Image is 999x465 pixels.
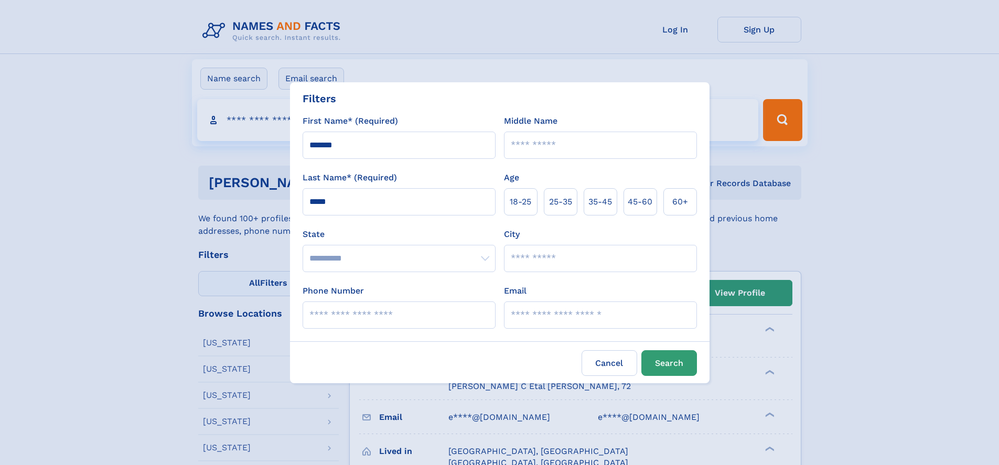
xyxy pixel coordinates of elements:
label: Age [504,171,519,184]
div: Filters [303,91,336,106]
span: 18‑25 [510,196,531,208]
label: Phone Number [303,285,364,297]
label: Cancel [582,350,637,376]
span: 45‑60 [628,196,652,208]
label: State [303,228,496,241]
label: Email [504,285,527,297]
label: First Name* (Required) [303,115,398,127]
span: 35‑45 [588,196,612,208]
label: City [504,228,520,241]
label: Middle Name [504,115,557,127]
label: Last Name* (Required) [303,171,397,184]
span: 60+ [672,196,688,208]
button: Search [641,350,697,376]
span: 25‑35 [549,196,572,208]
